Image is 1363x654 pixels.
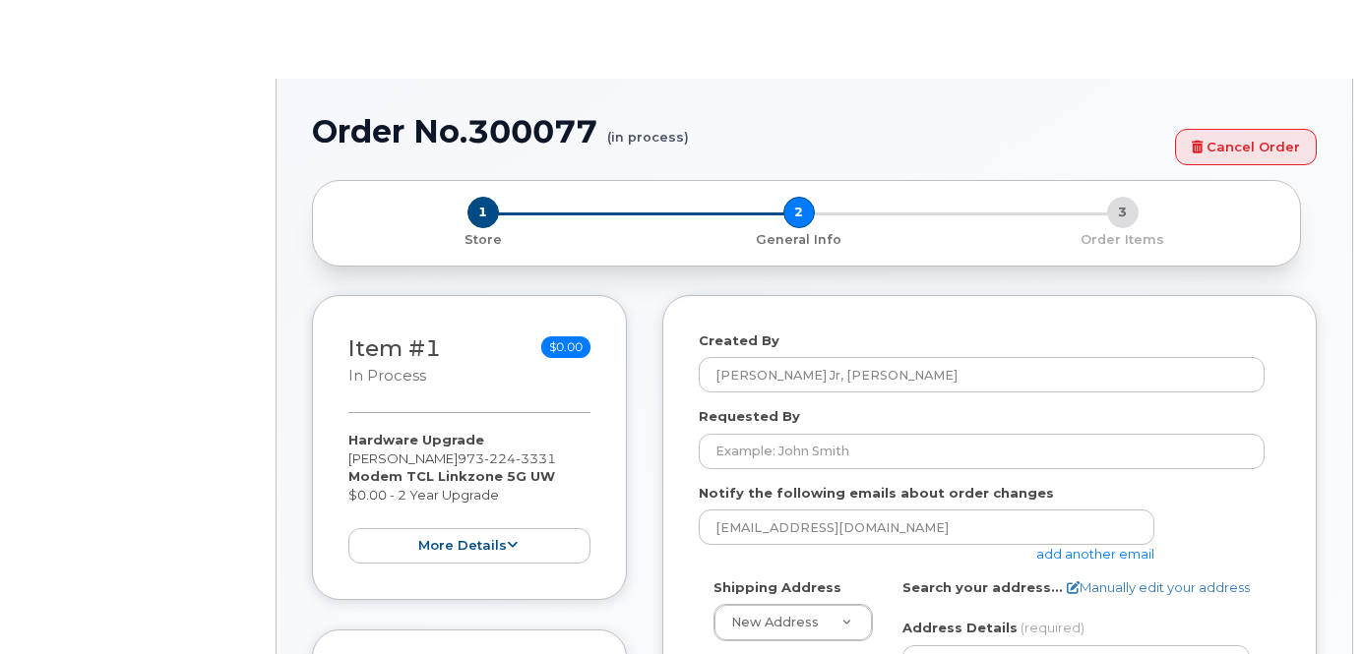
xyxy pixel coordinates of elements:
label: Created By [699,331,779,350]
span: 3331 [516,450,556,466]
p: Store [337,231,629,249]
small: (in process) [607,114,689,145]
strong: Hardware Upgrade [348,432,484,447]
label: Address Details [902,619,1018,637]
a: Cancel Order [1175,129,1317,165]
strong: Modem TCL Linkzone 5G UW [348,468,555,484]
span: New Address [731,615,819,629]
a: 1 Store [329,228,637,249]
label: Search your address... [902,578,1063,597]
span: (required) [1021,620,1084,635]
span: 224 [484,450,516,466]
a: New Address [714,605,872,640]
div: [PERSON_NAME] $0.00 - 2 Year Upgrade [348,431,590,564]
label: Shipping Address [713,578,841,597]
label: Requested By [699,407,800,426]
input: Example: john@appleseed.com [699,509,1154,545]
h1: Order No.300077 [312,114,1165,149]
small: in process [348,367,426,385]
a: add another email [1036,546,1154,562]
h3: Item #1 [348,336,441,386]
label: Notify the following emails about order changes [699,484,1054,503]
input: Example: John Smith [699,434,1265,469]
a: Manually edit your address [1067,578,1250,597]
span: 1 [467,197,499,228]
span: $0.00 [541,336,590,358]
span: 973 [458,450,556,466]
button: more details [348,528,590,565]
